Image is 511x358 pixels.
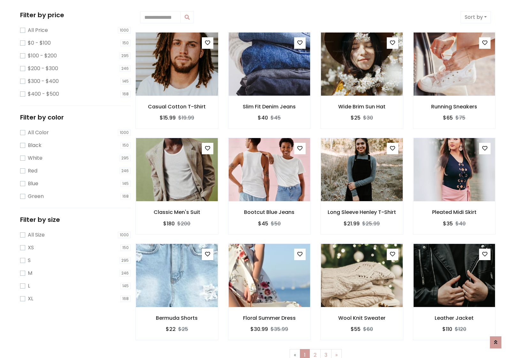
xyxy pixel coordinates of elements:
span: 145 [120,283,131,289]
span: 150 [120,40,131,46]
h6: Wide Brim Sun Hat [321,104,403,110]
label: White [28,154,42,162]
del: $120 [455,325,466,333]
label: $300 - $400 [28,77,59,85]
h6: Casual Cotton T-Shirt [136,104,218,110]
label: XL [28,295,33,303]
del: $30 [363,114,373,121]
button: Sort by [461,11,491,23]
h6: Bermuda Shorts [136,315,218,321]
h6: $180 [163,221,175,227]
span: 295 [119,155,131,161]
label: $400 - $500 [28,90,59,98]
h6: $30.99 [250,326,268,332]
h5: Filter by color [20,113,131,121]
label: Black [28,142,42,149]
del: $45 [271,114,281,121]
span: 246 [119,168,131,174]
del: $35.99 [271,325,288,333]
h6: $25 [351,115,361,121]
h6: Bootcut Blue Jeans [228,209,311,215]
label: Red [28,167,37,175]
h6: Leather Jacket [413,315,496,321]
h6: $40 [258,115,268,121]
span: 1000 [118,232,131,238]
h5: Filter by size [20,216,131,223]
h6: Long Sleeve Henley T-Shirt [321,209,403,215]
h6: Classic Men's Suit [136,209,218,215]
span: 150 [120,245,131,251]
label: L [28,282,30,290]
del: $200 [177,220,190,227]
label: $200 - $300 [28,65,58,72]
span: 168 [120,91,131,97]
del: $50 [271,220,281,227]
span: 145 [120,78,131,84]
span: 1000 [118,27,131,33]
span: 168 [120,193,131,200]
h6: $55 [351,326,361,332]
h6: Pleated Midi Skirt [413,209,496,215]
label: $100 - $200 [28,52,57,60]
span: 168 [120,296,131,302]
label: Blue [28,180,38,187]
label: XS [28,244,34,252]
label: M [28,269,32,277]
span: 150 [120,142,131,149]
h6: $45 [258,221,268,227]
h6: $65 [443,115,453,121]
h5: Filter by price [20,11,131,19]
del: $25 [178,325,188,333]
del: $75 [455,114,465,121]
span: 145 [120,180,131,187]
span: 295 [119,53,131,59]
label: Green [28,193,44,200]
h6: $21.99 [344,221,360,227]
h6: $22 [166,326,176,332]
h6: $15.99 [160,115,176,121]
h6: Slim Fit Denim Jeans [228,104,311,110]
span: 246 [119,270,131,276]
span: 295 [119,257,131,264]
span: 246 [119,65,131,72]
label: All Price [28,26,48,34]
label: All Size [28,231,45,239]
del: $25.99 [362,220,380,227]
span: 1000 [118,129,131,136]
label: S [28,257,31,264]
label: All Color [28,129,49,136]
h6: Wool Knit Sweater [321,315,403,321]
h6: Floral Summer Dress [228,315,311,321]
label: $0 - $100 [28,39,51,47]
h6: Running Sneakers [413,104,496,110]
h6: $35 [443,221,453,227]
del: $60 [363,325,373,333]
del: $40 [455,220,466,227]
del: $19.99 [178,114,194,121]
h6: $110 [442,326,452,332]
